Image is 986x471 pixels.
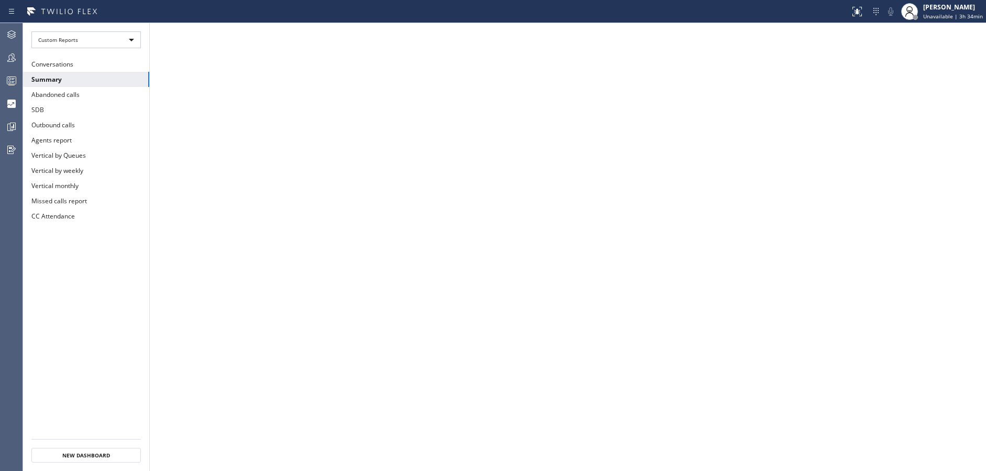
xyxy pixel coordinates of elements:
button: Vertical monthly [23,178,149,193]
button: Mute [883,4,898,19]
button: Conversations [23,57,149,72]
div: Custom Reports [31,31,141,48]
button: New Dashboard [31,448,141,463]
button: Missed calls report [23,193,149,209]
div: [PERSON_NAME] [923,3,983,12]
button: SDB [23,102,149,117]
button: Abandoned calls [23,87,149,102]
button: Outbound calls [23,117,149,133]
iframe: dashboard_b794bedd1109 [150,23,986,471]
button: Agents report [23,133,149,148]
button: Vertical by weekly [23,163,149,178]
button: CC Attendance [23,209,149,224]
button: Summary [23,72,149,87]
button: Vertical by Queues [23,148,149,163]
span: Unavailable | 3h 34min [923,13,983,20]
